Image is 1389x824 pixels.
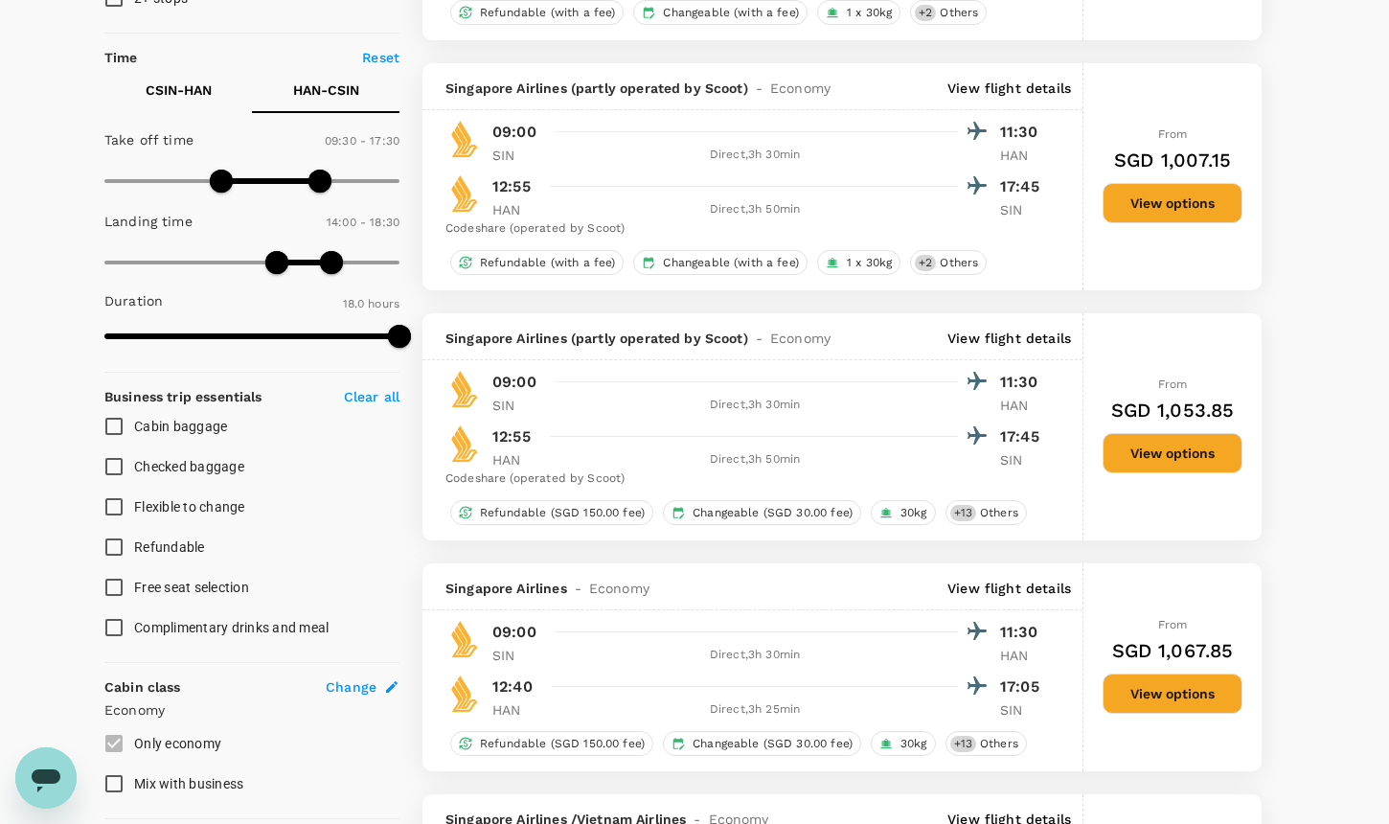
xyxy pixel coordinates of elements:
[134,620,329,635] span: Complimentary drinks and meal
[1000,425,1048,448] p: 17:45
[343,297,400,310] span: 18.0 hours
[134,580,249,595] span: Free seat selection
[1114,145,1231,175] h6: SGD 1,007.15
[770,329,831,348] span: Economy
[655,5,806,21] span: Changeable (with a fee)
[1000,621,1048,644] p: 11:30
[817,250,900,275] div: 1 x 30kg
[1000,675,1048,698] p: 17:05
[685,736,860,752] span: Changeable (SGD 30.00 fee)
[947,579,1071,598] p: View flight details
[445,370,484,408] img: SQ
[552,646,958,665] div: Direct , 3h 30min
[104,130,194,149] p: Take off time
[492,371,536,394] p: 09:00
[1000,450,1048,469] p: SIN
[472,255,623,271] span: Refundable (with a fee)
[1000,175,1048,198] p: 17:45
[445,174,484,213] img: SQ
[871,731,936,756] div: 30kg
[1000,646,1048,665] p: HAN
[1103,433,1242,473] button: View options
[871,500,936,525] div: 30kg
[972,736,1026,752] span: Others
[492,621,536,644] p: 09:00
[146,80,212,100] p: CSIN - HAN
[1103,674,1242,714] button: View options
[104,389,262,404] strong: Business trip essentials
[104,700,399,720] p: Economy
[362,48,399,67] p: Reset
[472,505,652,521] span: Refundable (SGD 150.00 fee)
[445,219,1048,239] div: Codeshare (operated by Scoot)
[134,736,221,751] span: Only economy
[326,677,376,697] span: Change
[932,5,986,21] span: Others
[1000,371,1048,394] p: 11:30
[325,134,399,148] span: 09:30 - 17:30
[552,146,958,165] div: Direct , 3h 30min
[492,175,531,198] p: 12:55
[492,675,533,698] p: 12:40
[685,505,860,521] span: Changeable (SGD 30.00 fee)
[1158,378,1188,391] span: From
[1103,183,1242,223] button: View options
[104,212,193,231] p: Landing time
[552,396,958,415] div: Direct , 3h 30min
[1000,200,1048,219] p: SIN
[947,79,1071,98] p: View flight details
[655,255,806,271] span: Changeable (with a fee)
[492,425,531,448] p: 12:55
[1000,146,1048,165] p: HAN
[1000,700,1048,720] p: SIN
[839,255,899,271] span: 1 x 30kg
[633,250,807,275] div: Changeable (with a fee)
[134,419,227,434] span: Cabin baggage
[445,579,567,598] span: Singapore Airlines
[567,579,589,598] span: -
[915,5,936,21] span: + 2
[893,736,935,752] span: 30kg
[945,500,1027,525] div: +13Others
[445,424,484,463] img: SQ
[492,700,540,720] p: HAN
[589,579,649,598] span: Economy
[947,329,1071,348] p: View flight details
[445,329,748,348] span: Singapore Airlines (partly operated by Scoot)
[972,505,1026,521] span: Others
[950,736,976,752] span: + 13
[893,505,935,521] span: 30kg
[450,731,653,756] div: Refundable (SGD 150.00 fee)
[552,700,958,720] div: Direct , 3h 25min
[15,747,77,809] iframe: Button to launch messaging window
[450,500,653,525] div: Refundable (SGD 150.00 fee)
[134,776,243,791] span: Mix with business
[1111,395,1235,425] h6: SGD 1,053.85
[445,675,484,713] img: SQ
[950,505,976,521] span: + 13
[1000,396,1048,415] p: HAN
[945,731,1027,756] div: +13Others
[492,396,540,415] p: SIN
[770,79,831,98] span: Economy
[134,499,245,515] span: Flexible to change
[748,79,770,98] span: -
[492,121,536,144] p: 09:00
[445,120,484,158] img: SQ
[492,450,540,469] p: HAN
[552,450,958,469] div: Direct , 3h 50min
[327,216,399,229] span: 14:00 - 18:30
[445,469,1048,489] div: Codeshare (operated by Scoot)
[492,200,540,219] p: HAN
[134,539,205,555] span: Refundable
[1158,127,1188,141] span: From
[472,736,652,752] span: Refundable (SGD 150.00 fee)
[1000,121,1048,144] p: 11:30
[1112,635,1234,666] h6: SGD 1,067.85
[1158,618,1188,631] span: From
[492,646,540,665] p: SIN
[839,5,899,21] span: 1 x 30kg
[134,459,244,474] span: Checked baggage
[932,255,986,271] span: Others
[104,48,138,67] p: Time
